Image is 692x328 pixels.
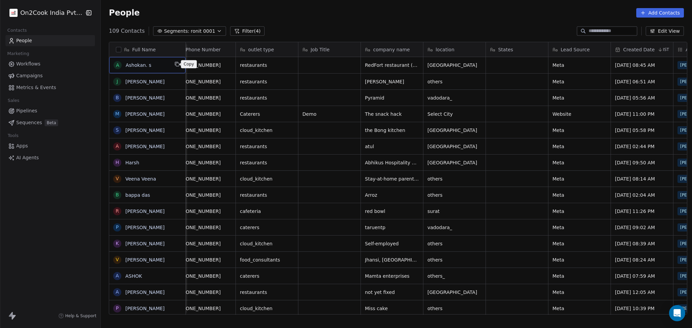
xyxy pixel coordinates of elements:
[427,192,481,198] span: others
[427,256,481,263] span: others
[177,175,231,182] span: [PHONE_NUMBER]
[183,61,194,67] p: Copy
[16,154,39,161] span: AI Agents
[486,42,548,57] div: States
[365,111,419,117] span: The snack hack
[177,256,231,263] span: [PHONE_NUMBER]
[427,240,481,247] span: others
[116,62,119,69] div: A
[552,208,607,215] span: Meta
[436,46,454,53] span: location
[109,42,186,57] div: Full Name
[240,159,294,166] span: restaurants
[615,62,669,69] span: [DATE] 08:45 AM
[116,143,119,150] div: A
[177,62,231,69] span: [PHONE_NUMBER]
[240,289,294,296] span: restaurants
[615,111,669,117] span: [DATE] 11:00 PM
[125,225,165,230] a: [PERSON_NAME]
[427,78,481,85] span: others
[116,94,119,101] div: B
[177,127,231,134] span: [PHONE_NUMBER]
[116,256,119,263] div: V
[240,208,294,215] span: cafeteria
[365,256,419,263] span: Jhansi, [GEOGRAPHIC_DATA]
[16,60,41,67] span: Workflows
[109,8,140,18] span: People
[552,256,607,263] span: Meta
[125,209,165,214] a: [PERSON_NAME]
[552,175,607,182] span: Meta
[365,175,419,182] span: Stay-at-home parent & home made food products like mushroom pickles & millet related(g.v.mushroom...
[552,78,607,85] span: Meta
[20,8,82,17] span: On2Cook India Pvt. Ltd.
[365,159,419,166] span: Abhikus Hospitality LLP
[240,305,294,312] span: cloud_kitchen
[427,62,481,69] span: [GEOGRAPHIC_DATA]
[615,224,669,231] span: [DATE] 09:02 AM
[423,42,486,57] div: location
[646,26,684,36] button: Edit View
[552,192,607,198] span: Meta
[126,62,151,68] a: Ashokan. s
[16,107,37,114] span: Pipelines
[427,143,481,150] span: [GEOGRAPHIC_DATA]
[361,42,423,57] div: company name
[240,62,294,69] span: restaurants
[427,175,481,182] span: others
[116,191,119,198] div: b
[427,289,481,296] span: [GEOGRAPHIC_DATA]
[427,273,481,279] span: others_
[177,159,231,166] span: [PHONE_NUMBER]
[615,240,669,247] span: [DATE] 08:39 AM
[552,62,607,69] span: Meta
[365,192,419,198] span: Arroz
[365,208,419,215] span: red bowl
[177,240,231,247] span: [PHONE_NUMBER]
[365,289,419,296] span: not yet fixed
[5,140,95,152] a: Apps
[177,94,231,101] span: [PHONE_NUMBER]
[116,272,119,279] div: A
[427,305,481,312] span: others
[615,305,669,312] span: [DATE] 10:39 PM
[236,42,298,57] div: outlet type
[125,273,142,279] a: ASHOK
[116,159,119,166] div: H
[302,111,356,117] span: Demo
[116,240,119,247] div: K
[116,289,119,296] div: A
[125,160,139,165] a: Harsh
[552,143,607,150] span: Meta
[552,159,607,166] span: Meta
[177,143,231,150] span: [PHONE_NUMBER]
[615,127,669,134] span: [DATE] 05:58 PM
[240,192,294,198] span: restaurants
[615,289,669,296] span: [DATE] 12:05 AM
[427,94,481,101] span: vadodara_
[125,128,165,133] a: [PERSON_NAME]
[109,27,145,35] span: 109 Contacts
[615,175,669,182] span: [DATE] 08:14 AM
[240,175,294,182] span: cloud_kitchen
[548,42,611,57] div: Lead Source
[552,273,607,279] span: Meta
[132,46,156,53] span: Full Name
[636,8,684,18] button: Add Contacts
[240,111,294,117] span: Caterers
[5,95,22,106] span: Sales
[240,273,294,279] span: caterers
[615,143,669,150] span: [DATE] 02:44 PM
[115,110,119,117] div: M
[240,78,294,85] span: restaurants
[615,94,669,101] span: [DATE] 05:56 AM
[427,159,481,166] span: [GEOGRAPHIC_DATA]
[5,70,95,81] a: Campaigns
[552,305,607,312] span: Meta
[230,26,265,36] button: Filter(4)
[4,25,30,35] span: Contacts
[365,78,419,85] span: [PERSON_NAME]
[5,35,95,46] a: People
[552,111,607,117] span: Website
[615,273,669,279] span: [DATE] 07:59 AM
